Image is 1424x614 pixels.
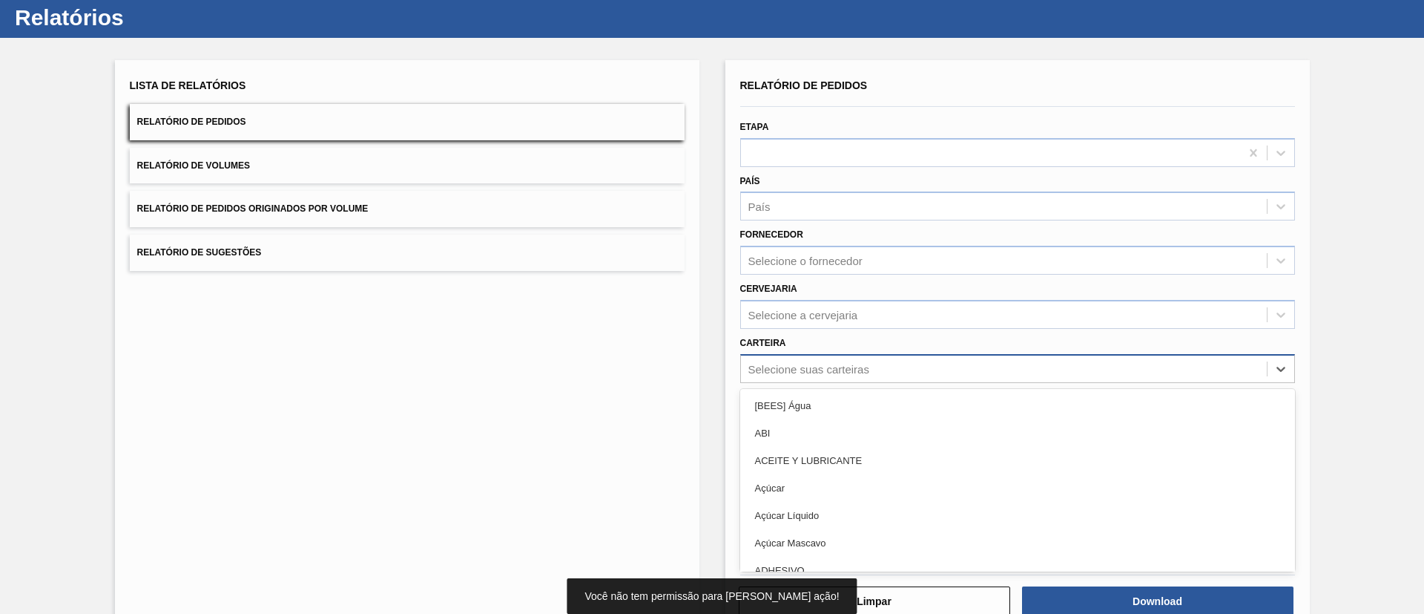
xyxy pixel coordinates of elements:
span: Relatório de Sugestões [137,247,262,258]
div: ADHESIVO [740,557,1295,584]
span: Relatório de Volumes [137,160,250,171]
span: Relatório de Pedidos [137,117,246,127]
div: ABI [740,419,1295,447]
label: Cervejaria [740,284,797,294]
label: Etapa [740,122,769,132]
div: País [748,200,771,213]
button: Relatório de Volumes [130,148,685,184]
div: Selecione suas carteiras [748,362,869,375]
div: Selecione o fornecedor [748,255,863,267]
div: [BEES] Água [740,392,1295,419]
div: Açúcar Mascavo [740,529,1295,557]
h1: Relatórios [15,9,278,26]
div: ACEITE Y LUBRICANTE [740,447,1295,474]
span: Relatório de Pedidos [740,79,868,91]
label: Carteira [740,338,786,348]
button: Relatório de Sugestões [130,235,685,271]
span: Relatório de Pedidos Originados por Volume [137,203,369,214]
div: Selecione a cervejaria [748,308,858,321]
div: Açúcar [740,474,1295,502]
span: Você não tem permissão para [PERSON_NAME] ação! [584,590,839,602]
span: Lista de Relatórios [130,79,246,91]
button: Relatório de Pedidos Originados por Volume [130,191,685,227]
label: Fornecedor [740,229,803,240]
label: País [740,176,760,186]
div: Açúcar Líquido [740,502,1295,529]
button: Relatório de Pedidos [130,104,685,140]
